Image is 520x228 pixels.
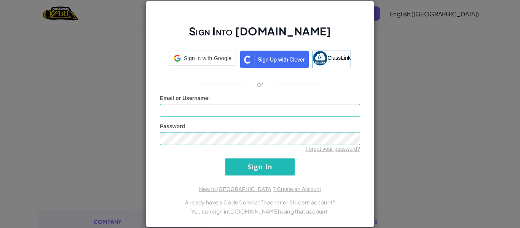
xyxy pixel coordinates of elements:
span: ClassLink [327,54,351,61]
span: Sign in with Google [184,54,231,62]
label: : [160,94,210,102]
a: Forgot your password? [306,146,360,152]
img: clever_sso_button@2x.png [240,51,309,68]
p: or [257,80,264,89]
p: You can sign into [DOMAIN_NAME] using that account. [160,207,360,216]
h2: Sign Into [DOMAIN_NAME] [160,24,360,46]
input: Sign In [225,158,295,175]
div: Sign in with Google [169,51,236,66]
a: New to [GEOGRAPHIC_DATA]? Create an Account [199,186,321,192]
span: Email or Username [160,95,208,101]
p: Already have a CodeCombat Teacher or Student account? [160,198,360,207]
a: Sign in with Google [169,51,236,68]
span: Password [160,123,185,129]
img: classlink-logo-small.png [313,51,327,65]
